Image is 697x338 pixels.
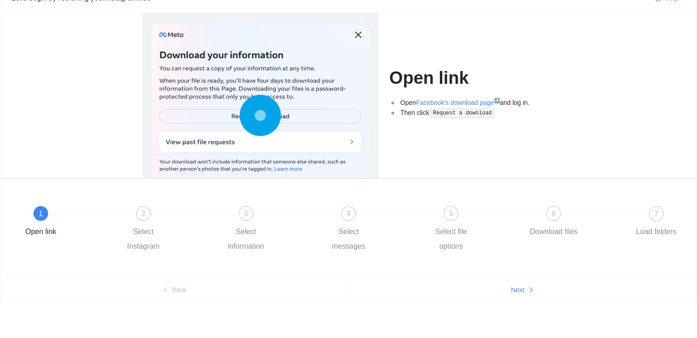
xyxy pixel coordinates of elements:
[424,206,527,254] div: 5Select file options
[390,67,555,89] h1: Open link
[528,287,534,294] span: right
[244,210,248,218] span: 3
[346,210,351,218] span: 4
[117,224,170,254] div: Select Instagram
[552,210,556,218] span: 6
[494,98,500,103] sup: ↗
[430,109,494,118] code: Request a download
[399,98,555,108] li: Open and log in.
[322,224,375,254] div: Select messages
[39,210,43,218] span: 1
[220,224,273,254] div: Select information
[527,206,630,239] div: 6Download files
[117,206,220,254] div: 2Select Instagram
[416,99,500,106] a: Facebook's download page↗
[424,224,477,254] div: Select file options
[511,285,524,295] span: Next
[399,108,555,118] li: Then click
[654,210,659,218] span: 7
[349,283,697,297] button: Nextright
[0,283,348,297] button: leftBack
[630,206,683,239] div: 7Load folders
[141,210,145,218] span: 2
[322,206,424,254] div: 4Select messages
[636,224,676,239] div: Load folders
[449,210,453,218] span: 5
[530,224,577,239] div: Download files
[25,224,56,239] div: Open link
[220,206,322,254] div: 3Select information
[14,206,117,239] div: 1Open link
